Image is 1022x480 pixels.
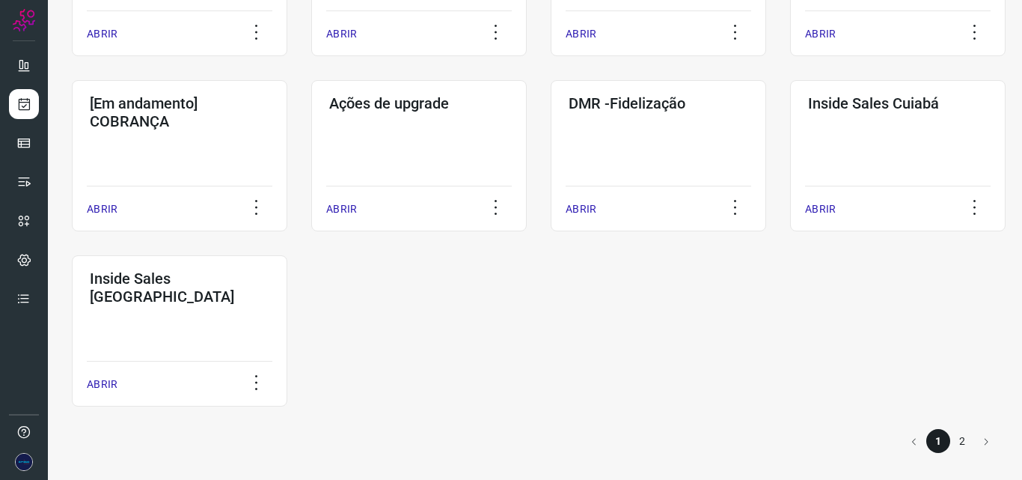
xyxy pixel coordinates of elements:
p: ABRIR [87,26,117,42]
p: ABRIR [87,377,117,392]
p: ABRIR [566,201,596,217]
li: page 1 [926,429,950,453]
p: ABRIR [566,26,596,42]
h3: DMR -Fidelização [569,94,748,112]
h3: Inside Sales [GEOGRAPHIC_DATA] [90,270,269,306]
p: ABRIR [326,26,357,42]
button: Go to next page [974,429,998,453]
button: Go to previous page [902,429,926,453]
img: ec3b18c95a01f9524ecc1107e33c14f6.png [15,453,33,471]
img: Logo [13,9,35,31]
p: ABRIR [326,201,357,217]
li: page 2 [950,429,974,453]
p: ABRIR [805,26,836,42]
h3: [Em andamento] COBRANÇA [90,94,269,130]
h3: Inside Sales Cuiabá [808,94,988,112]
h3: Ações de upgrade [329,94,509,112]
p: ABRIR [805,201,836,217]
p: ABRIR [87,201,117,217]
